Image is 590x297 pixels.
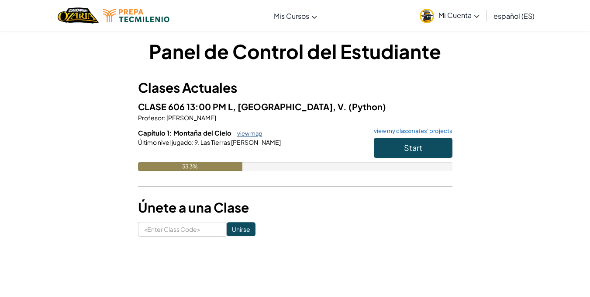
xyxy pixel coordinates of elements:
[138,101,348,112] span: CLASE 606 13:00 PM L, [GEOGRAPHIC_DATA], V.
[404,143,422,153] span: Start
[166,114,216,122] span: [PERSON_NAME]
[58,7,98,24] img: Home
[138,38,452,65] h1: Panel de Control del Estudiante
[164,114,166,122] span: :
[200,138,281,146] span: Las Tierras [PERSON_NAME]
[138,138,192,146] span: Último nivel jugado
[420,9,434,23] img: avatar
[138,114,164,122] span: Profesor
[415,2,484,29] a: Mi Cuenta
[274,11,309,21] span: Mis Cursos
[138,162,243,171] div: 33.3%
[138,129,233,137] span: Capítulo 1: Montaña del Cielo
[58,7,98,24] a: Ozaria by CodeCombat logo
[192,138,193,146] span: :
[103,9,169,22] img: Tecmilenio logo
[269,4,321,28] a: Mis Cursos
[438,10,480,20] span: Mi Cuenta
[374,138,452,158] button: Start
[369,128,452,134] a: view my classmates' projects
[138,78,452,98] h3: Clases Actuales
[489,4,539,28] a: español (ES)
[233,130,262,137] a: view map
[138,198,452,217] h3: Únete a una Clase
[193,138,200,146] span: 9.
[348,101,386,112] span: (Python)
[227,222,255,236] input: Unirse
[493,11,535,21] span: español (ES)
[138,222,227,237] input: <Enter Class Code>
